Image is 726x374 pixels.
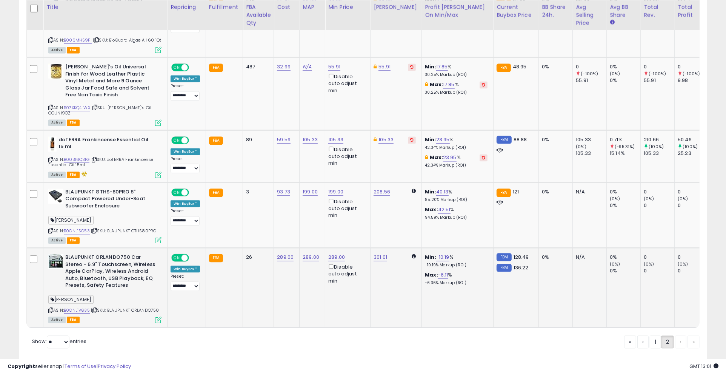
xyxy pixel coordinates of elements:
[610,267,640,274] div: 0%
[576,144,586,150] small: (0%)
[644,150,674,157] div: 105.33
[48,216,94,224] span: [PERSON_NAME]
[171,83,200,100] div: Preset:
[438,206,451,213] a: 42.51
[425,63,436,70] b: Min:
[425,81,488,95] div: %
[48,295,94,304] span: [PERSON_NAME]
[328,136,343,144] a: 105.33
[64,307,90,314] a: B0CNL1VG35
[514,253,529,261] span: 128.49
[497,253,511,261] small: FBM
[277,63,291,71] a: 32.99
[576,63,606,70] div: 0
[98,363,131,370] a: Privacy Policy
[277,253,294,261] a: 289.00
[67,47,80,53] span: FBA
[277,3,296,11] div: Cost
[678,261,688,267] small: (0%)
[542,136,567,143] div: 0%
[649,144,664,150] small: (100%)
[48,136,162,177] div: ASIN:
[246,136,268,143] div: 89
[678,254,708,261] div: 0
[328,263,365,284] div: Disable auto adjust min
[678,189,708,195] div: 0
[328,3,367,11] div: Min Price
[425,136,436,143] b: Min:
[303,63,312,71] a: N/A
[497,3,535,19] div: Current Buybox Price
[303,188,318,196] a: 199.00
[188,255,200,261] span: OFF
[642,338,644,346] span: ‹
[209,136,223,145] small: FBA
[425,263,488,268] p: -10.19% Markup (ROI)
[610,189,640,195] div: 0%
[303,3,322,11] div: MAP
[425,280,488,286] p: -6.36% Markup (ROI)
[48,237,66,244] span: All listings currently available for purchase on Amazon
[48,189,162,243] div: ASIN:
[436,136,450,144] a: 23.95
[610,3,637,19] div: Avg BB Share
[374,253,387,261] a: 301.01
[514,264,529,271] span: 136.22
[644,189,674,195] div: 0
[277,188,290,196] a: 93.73
[650,335,661,348] a: 1
[678,63,708,70] div: 0
[91,307,159,313] span: | SKU: BLAUPUNKT ORLANDO750
[246,254,268,261] div: 26
[689,363,718,370] span: 2025-08-12 13:01 GMT
[425,136,488,150] div: %
[678,150,708,157] div: 25.23
[644,63,674,70] div: 0
[48,254,162,322] div: ASIN:
[303,136,318,144] a: 105.33
[65,363,97,370] a: Terms of Use
[615,144,635,150] small: (-95.31%)
[661,335,674,348] a: 2
[425,189,488,202] div: %
[629,338,631,346] span: «
[425,206,438,213] b: Max:
[436,188,449,196] a: 40.13
[64,156,89,163] a: B003I6Q3IG
[209,189,223,197] small: FBA
[430,154,443,161] b: Max:
[425,90,488,95] p: 30.25% Markup (ROI)
[425,197,488,202] p: 85.20% Markup (ROI)
[644,136,674,143] div: 210.66
[576,189,601,195] div: N/A
[378,136,394,144] a: 105.33
[246,63,268,70] div: 487
[678,3,705,19] div: Total Profit
[172,255,181,261] span: ON
[425,253,436,261] b: Min:
[425,72,488,77] p: 30.25% Markup (ROI)
[425,254,488,268] div: %
[497,264,511,272] small: FBM
[678,267,708,274] div: 0
[48,119,66,126] span: All listings currently available for purchase on Amazon
[576,3,603,27] div: Avg Selling Price
[64,228,90,234] a: B0CNL1SC53
[48,156,154,168] span: | SKU: doTERRA Frankincense Essential Oil 15ml
[644,77,674,84] div: 55.91
[374,3,418,11] div: [PERSON_NAME]
[172,64,181,71] span: ON
[576,150,606,157] div: 105.33
[610,71,620,77] small: (0%)
[67,317,80,323] span: FBA
[610,150,640,157] div: 15.14%
[425,272,488,286] div: %
[80,171,88,176] i: hazardous material
[246,3,271,27] div: FBA Available Qty
[644,202,674,209] div: 0
[171,200,200,207] div: Win BuyBox *
[678,136,708,143] div: 50.46
[610,202,640,209] div: 0%
[425,188,436,195] b: Min:
[67,119,80,126] span: FBA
